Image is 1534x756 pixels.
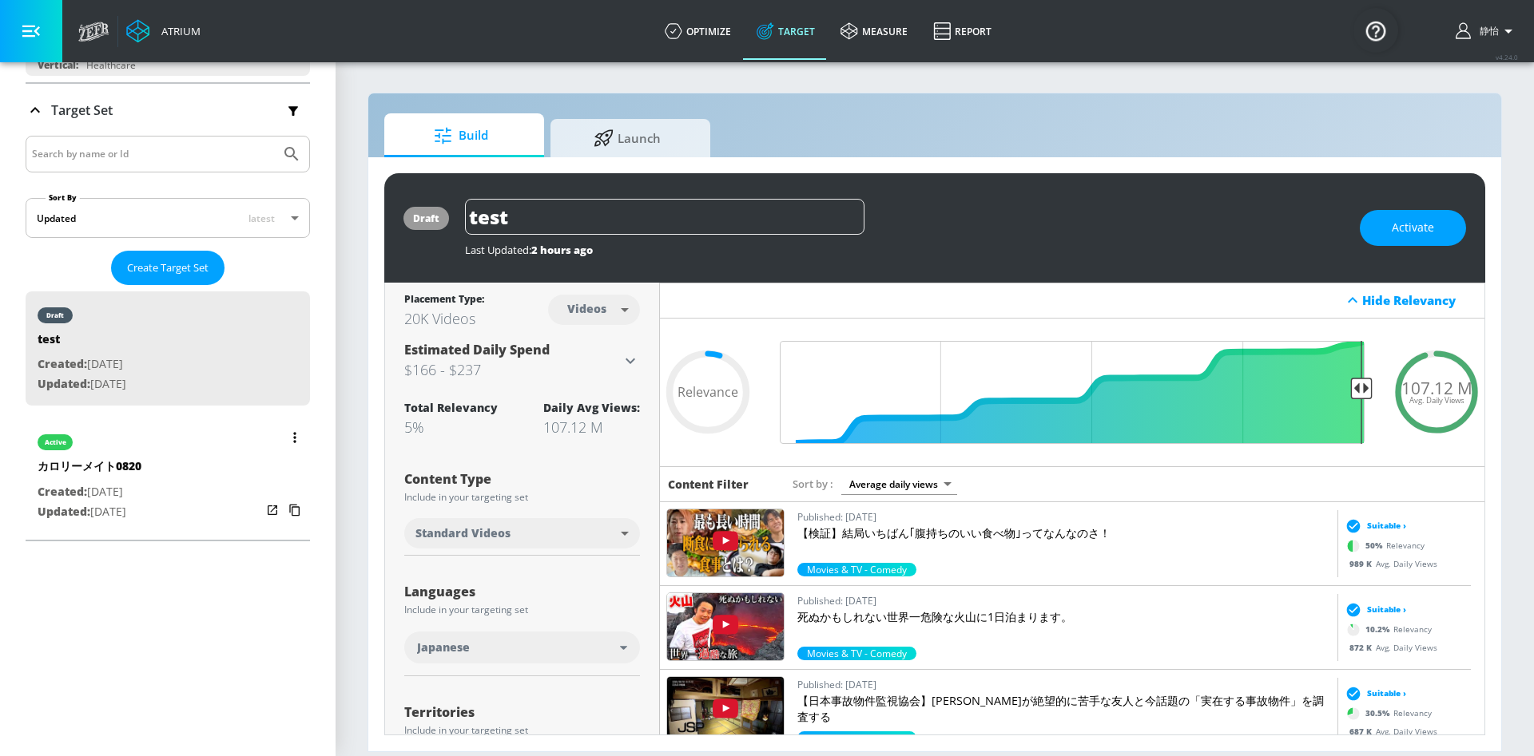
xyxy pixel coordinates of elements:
a: optimize [652,2,744,60]
span: Estimated Daily Spend [404,341,550,358]
div: activeカロリーメイト0820Created:[DATE]Updated:[DATE] [26,418,310,533]
div: Relevancy [1341,617,1432,641]
a: Published: [DATE]死ぬかもしれない世界一危険な火山に1日泊まります。 [797,592,1331,647]
div: Atrium [155,24,201,38]
span: 50 % [1365,540,1386,552]
p: [DATE] [38,374,126,394]
div: Include in your targeting set [404,726,640,735]
button: Open in new window [261,499,284,521]
img: DakbVnphwCc [667,509,784,576]
a: measure [828,2,920,60]
div: 107.12 M [543,418,640,437]
img: lQm4vQpEDWw [667,677,784,744]
span: Relevance [678,386,738,398]
div: Avg. Daily Views [1341,725,1437,737]
div: Target Set [26,136,310,540]
span: Build [400,117,522,155]
h3: $166 - $237 [404,358,621,381]
label: Sort By [46,192,80,203]
span: Standard Videos [415,525,511,541]
button: Copy Targeting Set Link [284,499,306,521]
div: drafttestCreated:[DATE]Updated:[DATE] [26,291,310,406]
div: Placement Type: [404,292,484,309]
a: Published: [DATE]【検証】結局いちばん｢腹持ちのいい食べ物｣ってなんなのさ！ [797,509,1331,563]
button: 静怡 [1456,22,1518,41]
div: test [38,331,126,354]
a: Target [744,2,828,60]
span: Create Target Set [127,259,209,277]
p: 死ぬかもしれない世界一危険な火山に1日泊まります。 [797,609,1331,625]
a: Report [920,2,1004,60]
span: login as: yin_jingyi@legoliss.co.jp [1473,25,1499,38]
h6: Content Filter [668,477,749,492]
span: 107.12 M [1401,380,1472,397]
span: Suitable › [1367,604,1406,615]
span: 989 K [1349,557,1376,568]
span: latest [248,212,275,225]
nav: list of Target Set [26,285,310,540]
span: Activate [1392,218,1434,238]
p: Published: [DATE] [797,592,1331,609]
p: [DATE] [38,502,141,522]
div: Estimated Daily Spend$166 - $237 [404,341,640,381]
div: 5% [404,418,498,437]
p: 【検証】結局いちばん｢腹持ちのいい食べ物｣ってなんなのさ！ [797,525,1331,541]
span: Updated: [38,504,90,519]
div: Relevancy [1341,533,1425,557]
div: active [45,438,66,446]
span: Movies & TV - Comedy [797,563,916,576]
span: Japanese [417,639,470,655]
div: draft [413,212,439,225]
div: Vertical: [38,58,78,72]
span: 2 hours ago [531,243,593,257]
p: 【日本事故物件監視協会】[PERSON_NAME]が絶望的に苦手な友人と今話題の「実在する事故物件」を調査する [797,693,1331,725]
div: Hide Relevancy [660,283,1484,319]
div: Languages [404,585,640,598]
div: Territories [404,706,640,718]
span: Movies & TV - Comedy [797,647,916,660]
span: 30.5 % [1365,707,1393,719]
div: Include in your targeting set [404,605,640,615]
div: Suitable › [1341,517,1406,533]
div: Avg. Daily Views [1341,641,1437,653]
input: Final Threshold [772,341,1373,444]
div: Suitable › [1341,601,1406,617]
p: Published: [DATE] [797,509,1331,525]
span: v 4.24.0 [1496,53,1518,61]
a: Published: [DATE]【日本事故物件監視協会】[PERSON_NAME]が絶望的に苦手な友人と今話題の「実在する事故物件」を調査する [797,676,1331,731]
span: Updated: [38,376,90,391]
div: Daily Avg Views: [543,400,640,415]
p: Target Set [51,101,113,119]
div: 30.5% [797,731,916,745]
div: 10.2% [797,647,916,660]
div: Hide Relevancy [1362,292,1476,308]
span: Avg. Daily Views [1409,397,1464,405]
div: カロリーメイト0820 [38,458,141,482]
div: Content Type [404,473,640,485]
div: Last Updated: [465,243,1344,257]
p: Published: [DATE] [797,676,1331,693]
span: 872 K [1349,641,1376,652]
div: Average daily views [841,473,957,495]
span: Launch [566,119,688,157]
div: Total Relevancy [404,400,498,415]
input: Search by name or Id [32,144,274,164]
div: Suitable › [1341,685,1406,701]
div: Target Set [26,84,310,137]
div: Updated [37,212,76,225]
div: draft [46,311,64,319]
span: Suitable › [1367,520,1406,532]
div: 20K Videos [404,309,484,328]
div: Videos [559,302,614,315]
button: Create Target Set [111,251,225,285]
p: [DATE] [38,482,141,502]
p: [DATE] [38,354,126,374]
span: Created: [38,356,87,371]
button: Activate [1360,210,1466,246]
span: 687 K [1349,725,1376,736]
div: Include in your targeting set [404,493,640,502]
div: Japanese [404,631,640,663]
button: Open Resource Center [1353,8,1398,53]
